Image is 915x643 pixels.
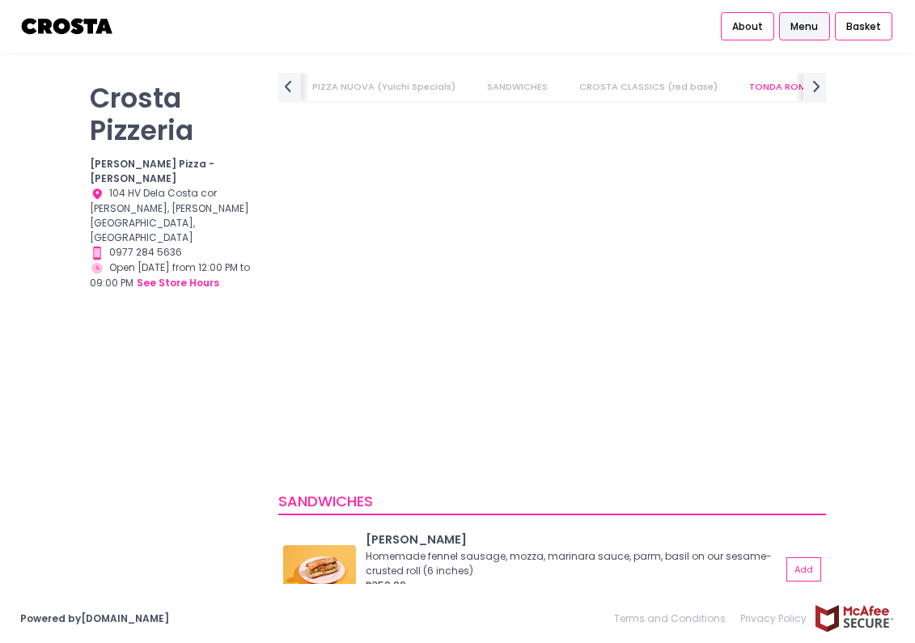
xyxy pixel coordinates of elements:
[779,12,829,41] a: Menu
[790,19,818,34] span: Menu
[20,12,115,40] img: logo
[732,19,763,34] span: About
[90,245,259,260] div: 0977 284 5636
[136,275,220,291] button: see store hours
[278,491,373,511] span: SANDWICHES
[814,604,895,632] img: mcafee-secure
[20,611,169,625] a: Powered by[DOMAIN_NAME]
[565,73,732,101] a: CROSTA CLASSICS (red base)
[721,12,774,41] a: About
[614,604,733,633] a: Terms and Conditions
[786,557,821,582] button: Add
[472,73,562,101] a: SANDWICHES
[283,545,356,594] img: HOAGIE ROLL
[90,260,259,292] div: Open [DATE] from 12:00 PM to 09:00 PM
[366,549,776,578] div: Homemade fennel sausage, mozza, marinara sauce, parm, basil on our sesame-crusted roll (6 inches)
[733,604,814,633] a: Privacy Policy
[90,157,214,185] b: [PERSON_NAME] Pizza - [PERSON_NAME]
[90,82,259,147] p: Crosta Pizzeria
[298,73,470,101] a: PIZZA NUOVA (Yuichi Specials)
[366,578,781,593] div: ₱350.00
[366,531,781,549] div: [PERSON_NAME]
[90,186,259,245] div: 104 HV Dela Costa cor [PERSON_NAME], [PERSON_NAME][GEOGRAPHIC_DATA], [GEOGRAPHIC_DATA]
[846,19,881,34] span: Basket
